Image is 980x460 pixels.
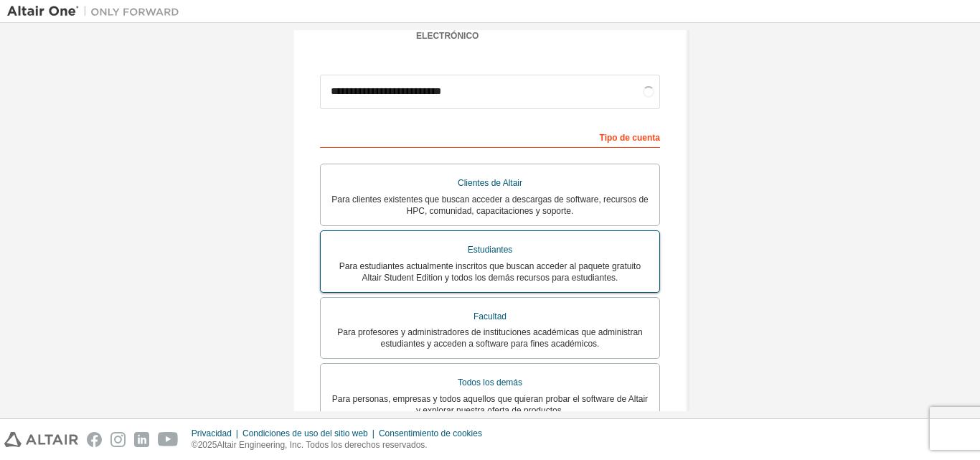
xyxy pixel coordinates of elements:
[192,440,198,450] font: ©
[332,394,648,416] font: Para personas, empresas y todos aquellos que quieran probar el software de Altair y explorar nues...
[339,261,641,283] font: Para estudiantes actualmente inscritos que buscan acceder al paquete gratuito Altair Student Edit...
[337,327,643,349] font: Para profesores y administradores de instituciones académicas que administran estudiantes y acced...
[458,377,522,388] font: Todos los demás
[110,432,126,447] img: instagram.svg
[242,428,368,438] font: Condiciones de uso del sitio web
[192,428,232,438] font: Privacidad
[158,432,179,447] img: youtube.svg
[473,311,507,321] font: Facultad
[468,245,513,255] font: Estudiantes
[458,178,522,188] font: Clientes de Altair
[7,4,187,19] img: Altair Uno
[87,432,102,447] img: facebook.svg
[4,432,78,447] img: altair_logo.svg
[198,440,217,450] font: 2025
[600,133,660,143] font: Tipo de cuenta
[134,432,149,447] img: linkedin.svg
[416,8,479,41] font: Verificar correo electrónico
[217,440,427,450] font: Altair Engineering, Inc. Todos los derechos reservados.
[331,194,649,216] font: Para clientes existentes que buscan acceder a descargas de software, recursos de HPC, comunidad, ...
[379,428,482,438] font: Consentimiento de cookies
